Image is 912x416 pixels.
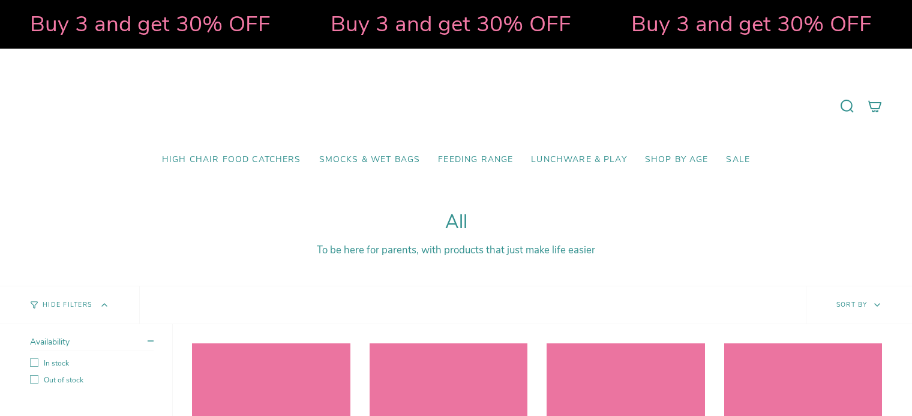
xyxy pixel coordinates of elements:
[319,155,421,165] span: Smocks & Wet Bags
[43,302,92,309] span: Hide Filters
[836,300,868,309] span: Sort by
[30,211,882,234] h1: All
[806,286,912,324] button: Sort by
[30,336,154,351] summary: Availability
[717,146,759,174] a: SALE
[30,375,154,385] label: Out of stock
[162,155,301,165] span: High Chair Food Catchers
[726,155,750,165] span: SALE
[429,146,522,174] a: Feeding Range
[584,9,825,39] strong: Buy 3 and get 30% OFF
[531,155,626,165] span: Lunchware & Play
[636,146,718,174] a: Shop by Age
[317,243,595,257] span: To be here for parents, with products that just make life easier
[153,146,310,174] a: High Chair Food Catchers
[522,146,635,174] a: Lunchware & Play
[310,146,430,174] a: Smocks & Wet Bags
[30,358,154,368] label: In stock
[30,336,70,348] span: Availability
[645,155,709,165] span: Shop by Age
[284,9,524,39] strong: Buy 3 and get 30% OFF
[353,67,560,146] a: Mumma’s Little Helpers
[438,155,513,165] span: Feeding Range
